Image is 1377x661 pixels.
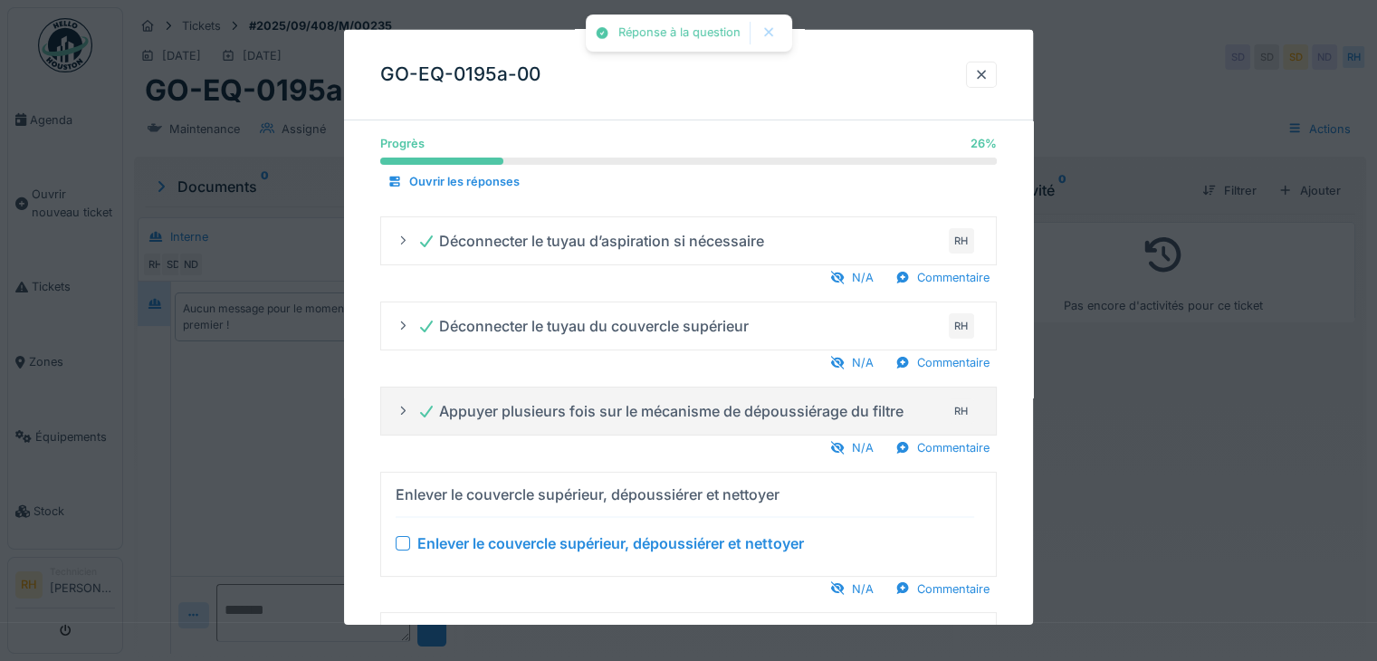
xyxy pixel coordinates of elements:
div: N/A [823,265,881,290]
div: Appuyer plusieurs fois sur le mécanisme de dépoussiérage du filtre [417,400,904,422]
h3: GO-EQ-0195a-00 [380,63,540,86]
div: Commentaire [888,436,997,460]
div: 26 % [971,135,997,152]
div: RH [949,398,974,424]
div: Enlever le couvercle supérieur, dépoussiérer et nettoyer [396,483,779,504]
div: N/A [823,576,881,600]
div: N/A [823,436,881,460]
progress: 26 % [380,158,997,165]
div: Enlever le couvercle supérieur, dépoussiérer et nettoyer [417,532,804,553]
div: RH [949,228,974,254]
div: Enlever le filtre tissu, dépoussiérer et nettoyer [396,624,711,646]
div: N/A [823,350,881,375]
summary: Déconnecter le tuyau d’aspiration si nécessaireRH [388,224,989,257]
div: Ouvrir les réponses [380,169,527,194]
div: Commentaire [888,576,997,600]
div: Réponse à la question [618,25,741,41]
div: Commentaire [888,265,997,290]
div: Commentaire [888,350,997,375]
div: Déconnecter le tuyau du couvercle supérieur [417,315,749,337]
div: RH [949,313,974,339]
summary: Déconnecter le tuyau du couvercle supérieurRH [388,309,989,342]
div: Déconnecter le tuyau d’aspiration si nécessaire [417,230,764,252]
summary: Appuyer plusieurs fois sur le mécanisme de dépoussiérage du filtreRH [388,394,989,427]
div: Progrès [380,135,425,152]
summary: Enlever le couvercle supérieur, dépoussiérer et nettoyer Enlever le couvercle supérieur, dépoussi... [388,479,989,568]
